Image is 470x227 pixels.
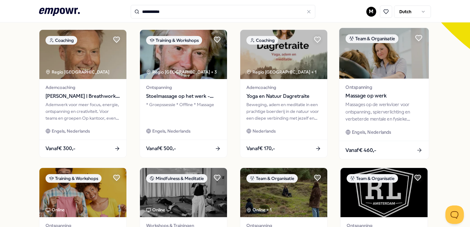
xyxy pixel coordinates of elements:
span: Massage op werk [346,92,423,100]
div: Mindfulness & Meditatie [146,174,207,183]
div: Ademwerk voor meer focus, energie, ontspanning en creativiteit. Voor teams en groepen Op kantoor,... [46,101,120,122]
img: package image [341,168,428,217]
input: Search for products, categories or subcategories [131,5,315,18]
div: Regio [GEOGRAPHIC_DATA] + 3 [146,69,217,75]
img: package image [240,30,327,79]
img: package image [240,168,327,217]
div: Training & Workshops [46,174,102,183]
span: Vanaf € 170,- [246,145,275,153]
span: Nederlands [253,128,276,134]
img: package image [39,30,126,79]
span: [PERSON_NAME] | Breathwork Amsterdam - Adem workshops + experiences (groepen). [46,92,120,100]
div: Beweging, adem en meditatie in een prachtige boerderij in de natuur voor een diepe verbinding met... [246,101,321,122]
img: package image [39,168,126,217]
div: Massages op de werkvloer voor ontspanning, spierverlichting en verbeterde mentale en fysieke gezo... [346,101,423,122]
img: package image [140,30,227,79]
span: Engels, Nederlands [52,128,90,134]
span: Engels, Nederlands [352,129,391,136]
div: Coaching [46,36,77,45]
img: package image [140,168,227,217]
a: package imageTeam & OrganisatieOntspanningMassage op werkMassages op de werkvloer voor ontspannin... [339,28,429,160]
span: Stoelmassage op het werk - [DOMAIN_NAME][GEOGRAPHIC_DATA] [146,92,221,100]
div: Regio [GEOGRAPHIC_DATA] + 1 [246,69,317,75]
span: Vanaf € 500,- [146,145,176,153]
a: package imageTraining & WorkshopsRegio [GEOGRAPHIC_DATA] + 3OntspanningStoelmassage op het werk -... [140,30,227,157]
div: Online + 1 [246,206,272,213]
div: Team & Organisatie [347,174,398,183]
a: package imageCoachingRegio [GEOGRAPHIC_DATA] + 1AdemcoachingYoga en Natuur DagretraiteBeweging, a... [240,30,328,157]
div: Coaching [246,36,278,45]
span: Engels, Nederlands [152,128,190,134]
a: package imageCoachingRegio [GEOGRAPHIC_DATA] Ademcoaching[PERSON_NAME] | Breathwork Amsterdam - A... [39,30,127,157]
iframe: Help Scout Beacon - Open [445,205,464,224]
div: Regio [GEOGRAPHIC_DATA] [46,69,110,75]
span: Ontspanning [346,84,423,91]
div: Team & Organisatie [246,174,298,183]
button: M [366,7,376,17]
div: Team & Organisatie [346,34,399,43]
span: Ademcoaching [246,84,321,91]
div: Online [146,206,165,213]
span: Ontspanning [146,84,221,91]
div: Training & Workshops [146,36,202,45]
img: package image [339,28,429,79]
span: Ademcoaching [46,84,120,91]
span: Yoga en Natuur Dagretraite [246,92,321,100]
span: Vanaf € 300,- [46,145,75,153]
div: Online [46,206,65,213]
span: Vanaf € 460,- [346,146,376,154]
div: * Groepssessie * Offline * Massage [146,101,221,122]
